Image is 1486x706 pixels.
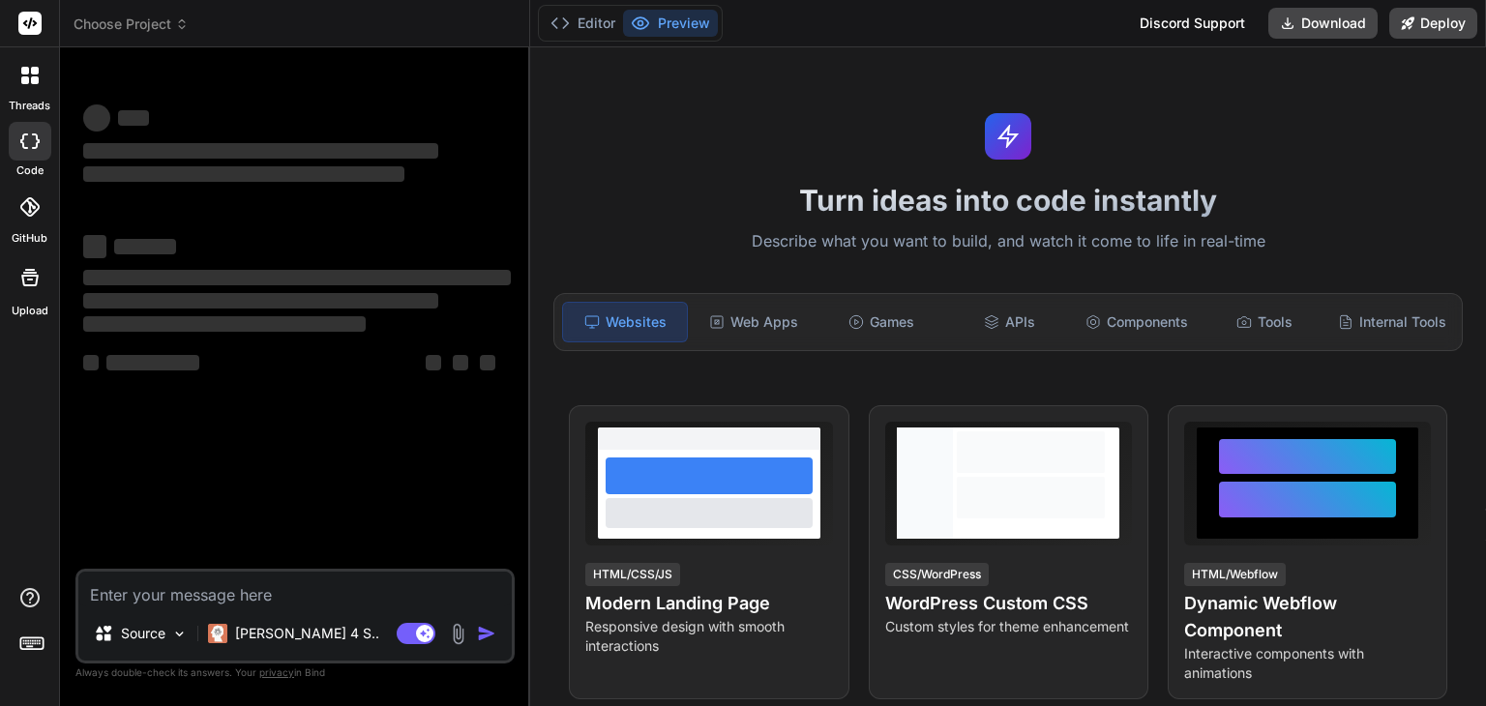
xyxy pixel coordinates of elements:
span: ‌ [83,166,404,182]
span: ‌ [106,355,199,370]
div: Internal Tools [1330,302,1454,342]
button: Editor [543,10,623,37]
div: HTML/CSS/JS [585,563,680,586]
label: GitHub [12,230,47,247]
button: Preview [623,10,718,37]
button: Deploy [1389,8,1477,39]
img: attachment [447,623,469,645]
h4: WordPress Custom CSS [885,590,1132,617]
p: Describe what you want to build, and watch it come to life in real-time [542,229,1474,254]
p: Interactive components with animations [1184,644,1431,683]
p: [PERSON_NAME] 4 S.. [235,624,379,643]
button: Download [1268,8,1378,39]
span: ‌ [83,235,106,258]
div: Web Apps [692,302,816,342]
img: Pick Models [171,626,188,642]
label: threads [9,98,50,114]
span: ‌ [480,355,495,370]
span: privacy [259,666,294,678]
div: Components [1075,302,1199,342]
span: ‌ [114,239,176,254]
span: ‌ [83,316,366,332]
p: Always double-check its answers. Your in Bind [75,663,515,682]
div: CSS/WordPress [885,563,989,586]
span: ‌ [118,110,149,126]
span: ‌ [83,104,110,132]
img: icon [477,624,496,643]
span: ‌ [83,355,99,370]
div: Websites [562,302,688,342]
p: Custom styles for theme enhancement [885,617,1132,636]
label: code [16,162,44,179]
div: HTML/Webflow [1184,563,1286,586]
h4: Dynamic Webflow Component [1184,590,1431,644]
div: Games [819,302,943,342]
span: ‌ [83,143,438,159]
span: Choose Project [74,15,189,34]
p: Source [121,624,165,643]
label: Upload [12,303,48,319]
span: ‌ [426,355,441,370]
div: Tools [1203,302,1326,342]
div: APIs [947,302,1071,342]
h1: Turn ideas into code instantly [542,183,1474,218]
span: ‌ [453,355,468,370]
p: Responsive design with smooth interactions [585,617,832,656]
span: ‌ [83,293,438,309]
img: Claude 4 Sonnet [208,624,227,643]
div: Discord Support [1128,8,1257,39]
span: ‌ [83,270,511,285]
h4: Modern Landing Page [585,590,832,617]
